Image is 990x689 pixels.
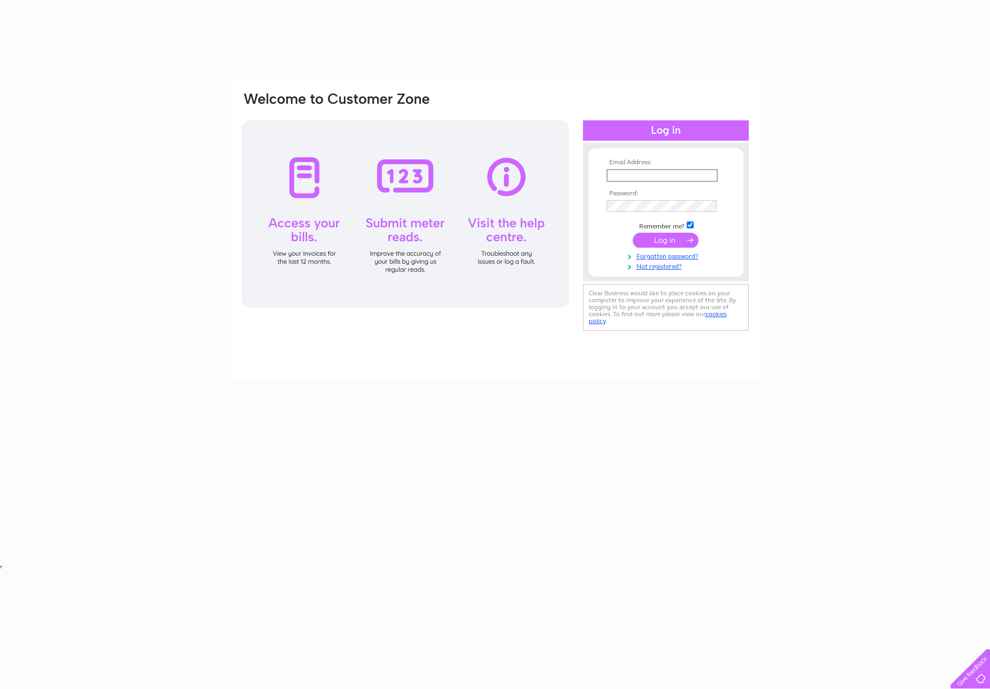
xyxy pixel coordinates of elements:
div: Clear Business would like to place cookies on your computer to improve your experience of the sit... [583,284,749,331]
th: Email Address: [604,159,728,166]
input: Submit [633,233,699,248]
td: Remember me? [604,220,728,231]
th: Password: [604,190,728,197]
a: Forgotten password? [607,250,728,261]
a: cookies policy [589,310,727,325]
a: Not registered? [607,261,728,271]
